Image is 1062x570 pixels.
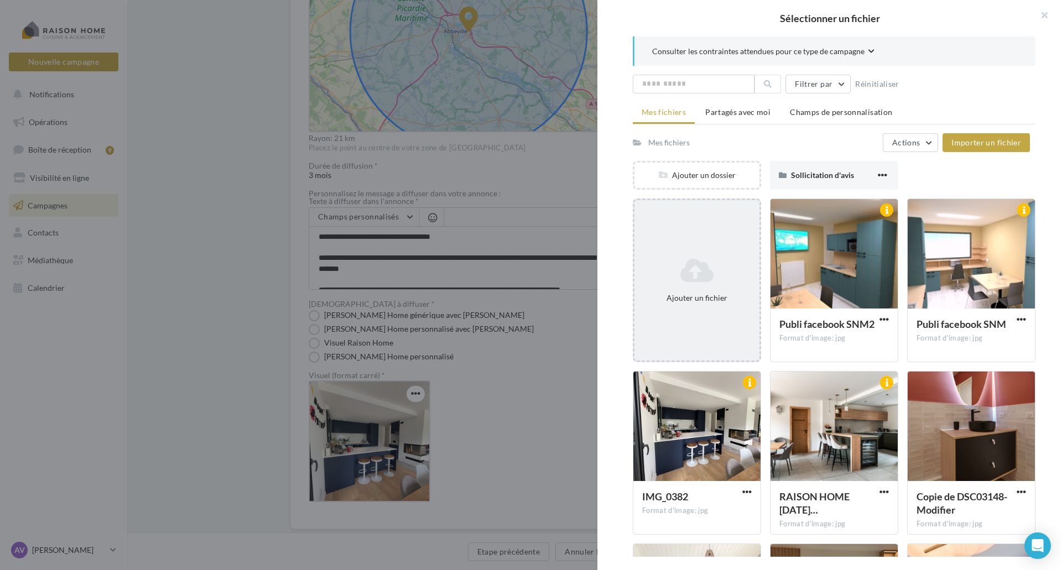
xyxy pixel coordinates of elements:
div: Format d'image: jpg [779,519,889,529]
div: Mes fichiers [648,137,690,148]
span: IMG_0382 [642,490,688,503]
button: Actions [883,133,938,152]
div: Format d'image: jpg [779,333,889,343]
span: Partagés avec moi [705,107,771,117]
h2: Sélectionner un fichier [615,13,1044,23]
span: Importer un fichier [951,138,1021,147]
button: Filtrer par [785,75,851,93]
span: Consulter les contraintes attendues pour ce type de campagne [652,46,865,57]
span: RAISON HOME NOVEMBRE 2024 WEB©LABON3-30 [779,490,850,516]
div: Ajouter un fichier [639,292,755,304]
span: Champs de personnalisation [790,107,892,117]
button: Consulter les contraintes attendues pour ce type de campagne [652,45,874,59]
div: Format d'image: jpg [917,519,1026,529]
div: Format d'image: jpg [642,506,752,516]
span: Actions [892,138,920,147]
span: Sollicitation d'avis [791,170,854,180]
button: Réinitialiser [851,77,904,91]
span: Mes fichiers [642,107,686,117]
span: Copie de DSC03148-Modifier [917,490,1007,516]
div: Format d'image: jpg [917,333,1026,343]
div: Ajouter un dossier [634,170,759,181]
span: Publi facebook SNM [917,318,1006,330]
div: Open Intercom Messenger [1024,532,1051,559]
button: Importer un fichier [943,133,1030,152]
span: Publi facebook SNM2 [779,318,874,330]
